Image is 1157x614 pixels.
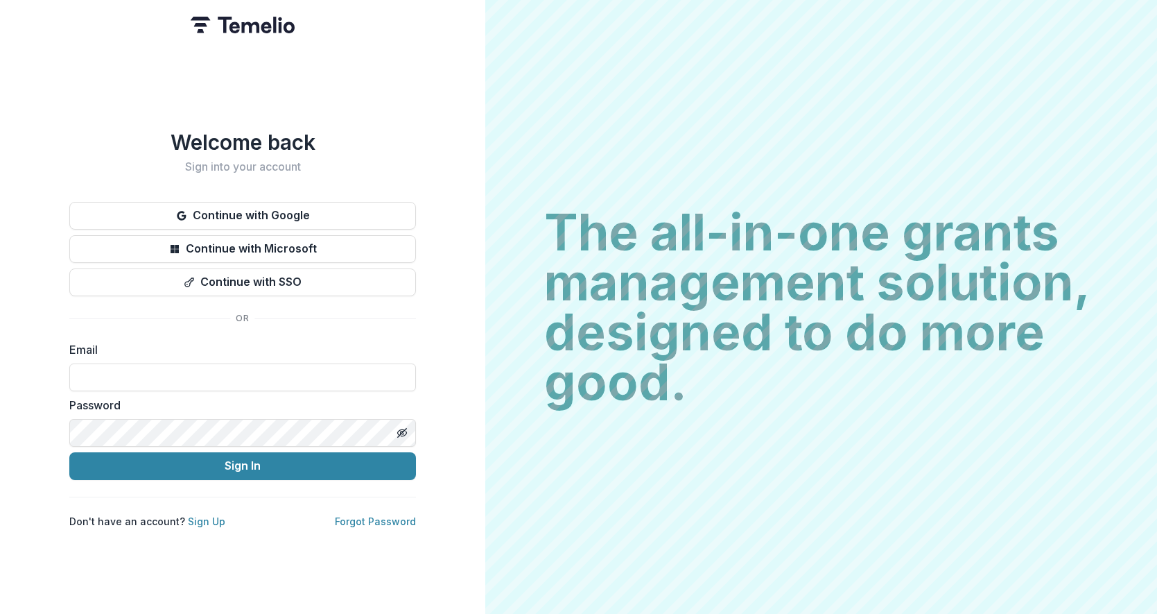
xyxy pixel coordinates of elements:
[191,17,295,33] img: Temelio
[69,235,416,263] button: Continue with Microsoft
[69,130,416,155] h1: Welcome back
[69,397,408,413] label: Password
[188,515,225,527] a: Sign Up
[69,514,225,529] p: Don't have an account?
[69,341,408,358] label: Email
[69,160,416,173] h2: Sign into your account
[69,268,416,296] button: Continue with SSO
[69,452,416,480] button: Sign In
[335,515,416,527] a: Forgot Password
[391,422,413,444] button: Toggle password visibility
[69,202,416,230] button: Continue with Google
